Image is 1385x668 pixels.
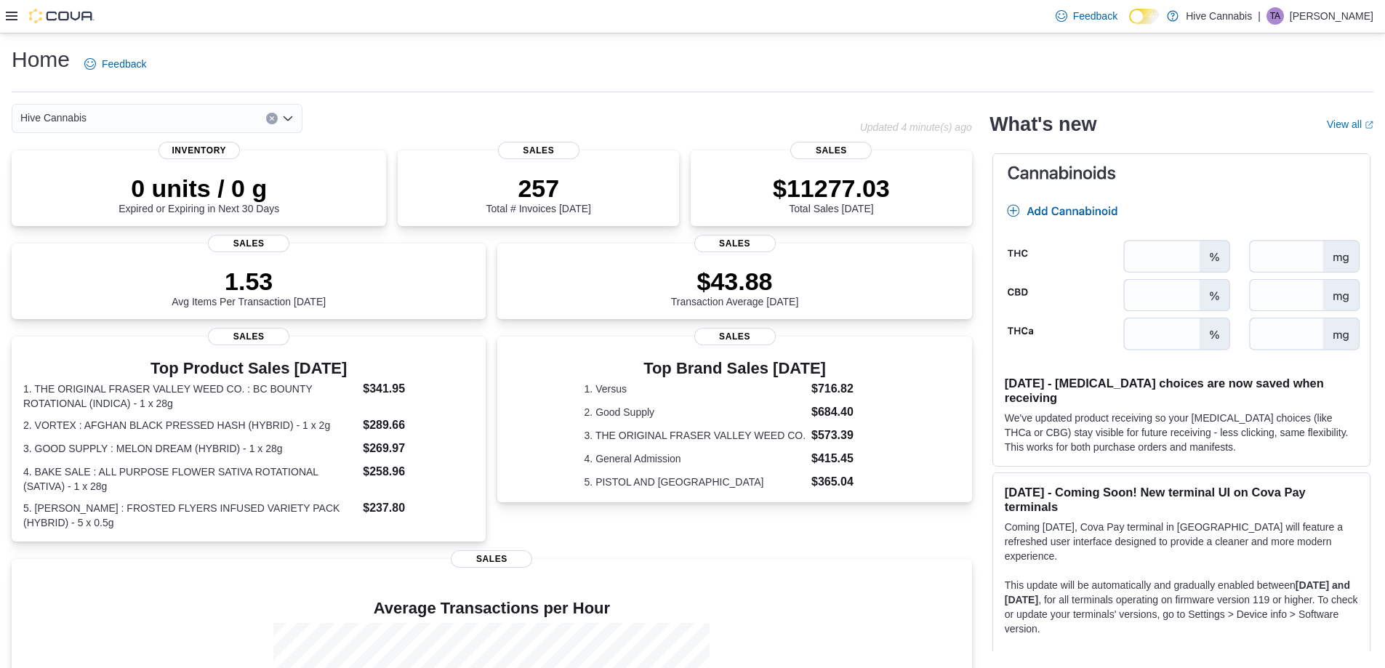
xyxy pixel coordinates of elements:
div: Total Sales [DATE] [773,174,890,214]
div: Expired or Expiring in Next 30 Days [119,174,279,214]
h2: What's new [989,113,1096,136]
h3: [DATE] - Coming Soon! New terminal UI on Cova Pay terminals [1005,485,1358,514]
dt: 5. [PERSON_NAME] : FROSTED FLYERS INFUSED VARIETY PACK (HYBRID) - 5 x 0.5g [23,501,357,530]
dt: 3. GOOD SUPPLY : MELON DREAM (HYBRID) - 1 x 28g [23,441,357,456]
a: Feedback [79,49,152,79]
h3: [DATE] - [MEDICAL_DATA] choices are now saved when receiving [1005,376,1358,405]
dt: 2. Good Supply [585,405,806,419]
p: $43.88 [671,267,799,296]
div: Avg Items Per Transaction [DATE] [172,267,326,307]
dd: $289.66 [363,417,474,434]
span: Sales [498,142,579,159]
img: Cova [29,9,95,23]
h4: Average Transactions per Hour [23,600,960,617]
dt: 5. PISTOL AND [GEOGRAPHIC_DATA] [585,475,806,489]
svg: External link [1365,121,1373,129]
h3: Top Product Sales [DATE] [23,360,474,377]
span: Feedback [1073,9,1117,23]
a: Feedback [1050,1,1123,31]
dd: $573.39 [811,427,885,444]
span: Sales [208,328,289,345]
dd: $237.80 [363,499,474,517]
div: Transaction Average [DATE] [671,267,799,307]
dd: $258.96 [363,463,474,480]
span: Sales [790,142,872,159]
span: Sales [208,235,289,252]
div: Total # Invoices [DATE] [486,174,591,214]
span: Sales [451,550,532,568]
p: 1.53 [172,267,326,296]
h1: Home [12,45,70,74]
p: 0 units / 0 g [119,174,279,203]
dd: $365.04 [811,473,885,491]
dd: $684.40 [811,403,885,421]
p: [PERSON_NAME] [1290,7,1373,25]
dd: $269.97 [363,440,474,457]
p: | [1258,7,1261,25]
dd: $415.45 [811,450,885,467]
h3: Top Brand Sales [DATE] [585,360,886,377]
dd: $341.95 [363,380,474,398]
span: Feedback [102,57,146,71]
p: 257 [486,174,591,203]
span: Dark Mode [1129,24,1130,25]
span: Inventory [158,142,240,159]
p: Hive Cannabis [1186,7,1252,25]
p: Coming [DATE], Cova Pay terminal in [GEOGRAPHIC_DATA] will feature a refreshed user interface des... [1005,520,1358,563]
p: Updated 4 minute(s) ago [860,121,972,133]
span: Sales [694,328,776,345]
dt: 1. Versus [585,382,806,396]
p: We've updated product receiving so your [MEDICAL_DATA] choices (like THCa or CBG) stay visible fo... [1005,411,1358,454]
dt: 1. THE ORIGINAL FRASER VALLEY WEED CO. : BC BOUNTY ROTATIONAL (INDICA) - 1 x 28g [23,382,357,411]
dt: 3. THE ORIGINAL FRASER VALLEY WEED CO. [585,428,806,443]
span: TA [1270,7,1280,25]
span: Hive Cannabis [20,109,87,126]
div: Toby Atkinson [1266,7,1284,25]
input: Dark Mode [1129,9,1160,24]
dd: $716.82 [811,380,885,398]
button: Open list of options [282,113,294,124]
dt: 2. VORTEX : AFGHAN BLACK PRESSED HASH (HYBRID) - 1 x 2g [23,418,357,432]
dt: 4. General Admission [585,451,806,466]
span: Sales [694,235,776,252]
a: View allExternal link [1327,118,1373,130]
dt: 4. BAKE SALE : ALL PURPOSE FLOWER SATIVA ROTATIONAL (SATIVA) - 1 x 28g [23,464,357,494]
p: $11277.03 [773,174,890,203]
p: This update will be automatically and gradually enabled between , for all terminals operating on ... [1005,578,1358,636]
button: Clear input [266,113,278,124]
